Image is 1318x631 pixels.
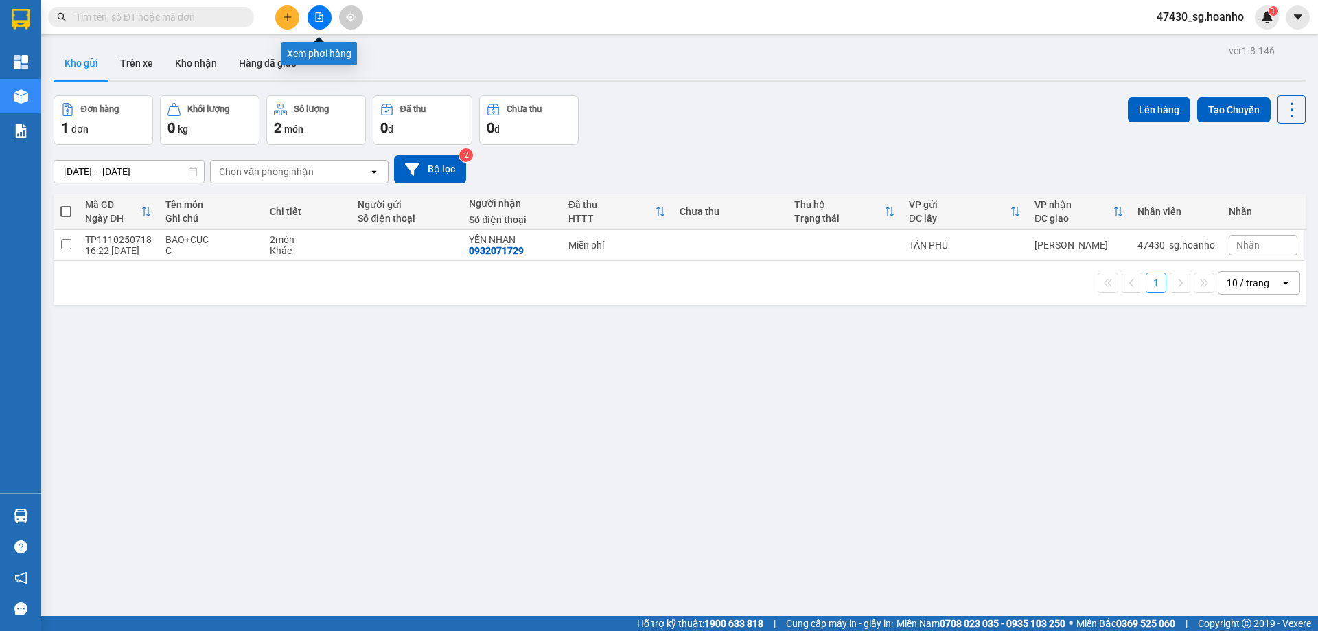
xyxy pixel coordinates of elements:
span: message [14,602,27,615]
span: caret-down [1292,11,1304,23]
span: 0 [380,119,388,136]
div: TP1110250718 [85,234,152,245]
img: logo-vxr [12,9,30,30]
span: 0 [167,119,175,136]
button: Đơn hàng1đơn [54,95,153,145]
img: warehouse-icon [14,509,28,523]
span: notification [14,571,27,584]
div: VP nhận [1034,199,1113,210]
div: Thu hộ [794,199,884,210]
th: Toggle SortBy [902,194,1028,230]
button: Kho nhận [164,47,228,80]
button: Chưa thu0đ [479,95,579,145]
span: đơn [71,124,89,135]
div: VP gửi [909,199,1010,210]
div: Nhãn [1229,206,1297,217]
div: 10 / trang [1227,276,1269,290]
div: ĐC giao [1034,213,1113,224]
div: Trạng thái [794,213,884,224]
div: 47430_sg.hoanho [1137,240,1215,251]
span: Nhãn [1236,240,1260,251]
div: Đã thu [400,104,426,114]
div: [PERSON_NAME] [1034,240,1124,251]
sup: 1 [1269,6,1278,16]
button: Số lượng2món [266,95,366,145]
input: Tìm tên, số ĐT hoặc mã đơn [76,10,238,25]
span: search [57,12,67,22]
span: copyright [1242,619,1251,628]
div: Ghi chú [165,213,255,224]
button: Đã thu0đ [373,95,472,145]
span: aim [346,12,356,22]
span: kg [178,124,188,135]
sup: 2 [459,148,473,162]
span: Hỗ trợ kỹ thuật: [637,616,763,631]
img: dashboard-icon [14,55,28,69]
div: Chi tiết [270,206,345,217]
button: Bộ lọc [394,155,466,183]
th: Toggle SortBy [1028,194,1131,230]
span: 0 [487,119,494,136]
span: 1 [1271,6,1275,16]
span: đ [388,124,393,135]
th: Toggle SortBy [562,194,673,230]
div: Chưa thu [507,104,542,114]
strong: 1900 633 818 [704,618,763,629]
img: solution-icon [14,124,28,138]
span: plus [283,12,292,22]
div: Khác [270,245,345,256]
button: 1 [1146,273,1166,293]
span: đ [494,124,500,135]
div: Ngày ĐH [85,213,141,224]
div: ĐC lấy [909,213,1010,224]
div: Khối lượng [187,104,229,114]
div: Tên món [165,199,255,210]
div: Số lượng [294,104,329,114]
button: plus [275,5,299,30]
svg: open [369,166,380,177]
div: BAO+CỤC [165,234,255,245]
button: caret-down [1286,5,1310,30]
div: C [165,245,255,256]
button: Trên xe [109,47,164,80]
span: Miền Nam [897,616,1065,631]
span: ⚪️ [1069,621,1073,626]
div: Người gửi [358,199,455,210]
span: Cung cấp máy in - giấy in: [786,616,893,631]
span: món [284,124,303,135]
span: 47430_sg.hoanho [1146,8,1255,25]
button: Kho gửi [54,47,109,80]
span: file-add [314,12,324,22]
div: Mã GD [85,199,141,210]
div: Đơn hàng [81,104,119,114]
span: | [1186,616,1188,631]
th: Toggle SortBy [787,194,902,230]
div: 16:22 [DATE] [85,245,152,256]
div: Số điện thoại [469,214,555,225]
div: Số điện thoại [358,213,455,224]
div: Nhân viên [1137,206,1215,217]
strong: 0369 525 060 [1116,618,1175,629]
div: Đã thu [568,199,655,210]
div: ver 1.8.146 [1229,43,1275,58]
button: Hàng đã giao [228,47,308,80]
span: 1 [61,119,69,136]
button: Lên hàng [1128,97,1190,122]
img: warehouse-icon [14,89,28,104]
div: Người nhận [469,198,555,209]
span: | [774,616,776,631]
button: aim [339,5,363,30]
button: file-add [308,5,332,30]
div: YẾN NHẠN [469,234,555,245]
div: TÂN PHÚ [909,240,1021,251]
div: Xem phơi hàng [281,42,357,65]
div: 2 món [270,234,345,245]
th: Toggle SortBy [78,194,159,230]
span: question-circle [14,540,27,553]
div: HTTT [568,213,655,224]
svg: open [1280,277,1291,288]
div: Miễn phí [568,240,666,251]
strong: 0708 023 035 - 0935 103 250 [940,618,1065,629]
button: Tạo Chuyến [1197,97,1271,122]
input: Select a date range. [54,161,204,183]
